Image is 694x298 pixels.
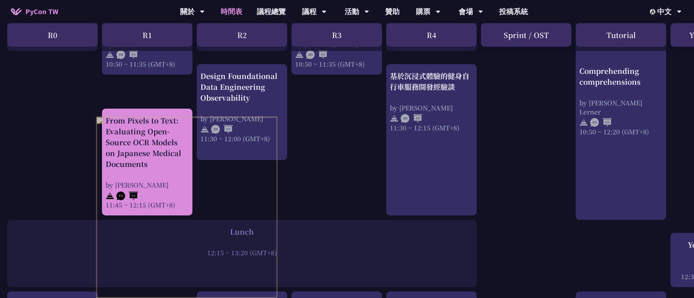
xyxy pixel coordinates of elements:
[291,23,382,47] div: R3
[4,3,65,21] a: PyCon TW
[102,23,192,47] div: R1
[106,51,114,59] img: svg+xml;base64,PHN2ZyB4bWxucz0iaHR0cDovL3d3dy53My5vcmcvMjAwMC9zdmciIHdpZHRoPSIyNCIgaGVpZ2h0PSIyNC...
[576,23,666,47] div: Tutorial
[401,114,422,123] img: ZHZH.38617ef.svg
[590,118,612,127] img: ENEN.5a408d1.svg
[200,134,284,143] div: 11:30 ~ 12:00 (GMT+8)
[200,114,284,123] div: by [PERSON_NAME]
[579,65,663,87] div: Comprehending comprehensions
[197,23,287,47] div: R2
[106,200,189,209] div: 11:45 ~ 12:15 (GMT+8)
[650,9,657,14] img: Locale Icon
[116,192,138,200] img: ENEN.5a408d1.svg
[106,115,189,169] div: From Pixels to Text: Evaluating Open-Source OCR Models on Japanese Medical Documents
[386,23,477,47] div: R4
[106,59,189,68] div: 10:50 ~ 11:35 (GMT+8)
[106,192,114,200] img: svg+xml;base64,PHN2ZyB4bWxucz0iaHR0cDovL3d3dy53My5vcmcvMjAwMC9zdmciIHdpZHRoPSIyNCIgaGVpZ2h0PSIyNC...
[200,71,284,103] div: Design Foundational Data Engineering Observability
[211,125,233,134] img: ZHEN.371966e.svg
[11,8,22,15] img: Home icon of PyCon TW 2025
[306,51,328,59] img: ZHEN.371966e.svg
[11,248,473,257] div: 12:15 ~ 13:20 (GMT+8)
[295,51,304,59] img: svg+xml;base64,PHN2ZyB4bWxucz0iaHR0cDovL3d3dy53My5vcmcvMjAwMC9zdmciIHdpZHRoPSIyNCIgaGVpZ2h0PSIyNC...
[481,23,571,47] div: Sprint / OST
[106,115,189,209] a: From Pixels to Text: Evaluating Open-Source OCR Models on Japanese Medical Documents by [PERSON_N...
[200,71,284,154] a: Design Foundational Data Engineering Observability by [PERSON_NAME] 11:30 ~ 12:00 (GMT+8)
[579,127,663,136] div: 10:50 ~ 12:20 (GMT+8)
[390,114,399,123] img: svg+xml;base64,PHN2ZyB4bWxucz0iaHR0cDovL3d3dy53My5vcmcvMjAwMC9zdmciIHdpZHRoPSIyNCIgaGVpZ2h0PSIyNC...
[390,103,473,112] div: by [PERSON_NAME]
[25,6,58,17] span: PyCon TW
[579,118,588,127] img: svg+xml;base64,PHN2ZyB4bWxucz0iaHR0cDovL3d3dy53My5vcmcvMjAwMC9zdmciIHdpZHRoPSIyNCIgaGVpZ2h0PSIyNC...
[11,226,473,237] div: Lunch
[390,71,473,209] a: 基於沉浸式體驗的健身自行車服務開發經驗談 by [PERSON_NAME] 11:30 ~ 12:15 (GMT+8)
[200,125,209,134] img: svg+xml;base64,PHN2ZyB4bWxucz0iaHR0cDovL3d3dy53My5vcmcvMjAwMC9zdmciIHdpZHRoPSIyNCIgaGVpZ2h0PSIyNC...
[295,59,378,68] div: 10:50 ~ 11:35 (GMT+8)
[390,71,473,92] div: 基於沉浸式體驗的健身自行車服務開發經驗談
[116,51,138,59] img: ZHEN.371966e.svg
[106,180,189,189] div: by [PERSON_NAME]
[579,98,663,116] div: by [PERSON_NAME] Lerner
[390,123,473,132] div: 11:30 ~ 12:15 (GMT+8)
[7,23,98,47] div: R0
